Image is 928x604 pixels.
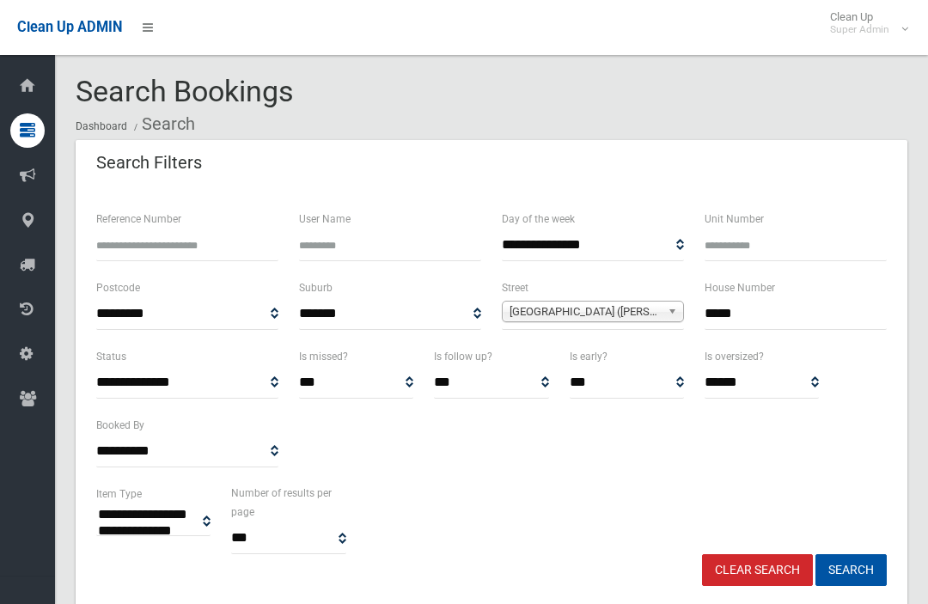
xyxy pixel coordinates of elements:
[705,347,764,366] label: Is oversized?
[299,278,333,297] label: Suburb
[705,210,764,229] label: Unit Number
[96,210,181,229] label: Reference Number
[76,74,294,108] span: Search Bookings
[570,347,607,366] label: Is early?
[299,210,351,229] label: User Name
[96,416,144,435] label: Booked By
[502,210,575,229] label: Day of the week
[510,302,661,322] span: [GEOGRAPHIC_DATA] ([PERSON_NAME][GEOGRAPHIC_DATA][PERSON_NAME])
[815,554,887,586] button: Search
[299,347,348,366] label: Is missed?
[434,347,492,366] label: Is follow up?
[96,347,126,366] label: Status
[130,108,195,140] li: Search
[821,10,907,36] span: Clean Up
[502,278,528,297] label: Street
[96,485,142,503] label: Item Type
[705,278,775,297] label: House Number
[702,554,813,586] a: Clear Search
[96,278,140,297] label: Postcode
[231,484,345,522] label: Number of results per page
[17,19,122,35] span: Clean Up ADMIN
[76,146,223,180] header: Search Filters
[76,120,127,132] a: Dashboard
[830,23,889,36] small: Super Admin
